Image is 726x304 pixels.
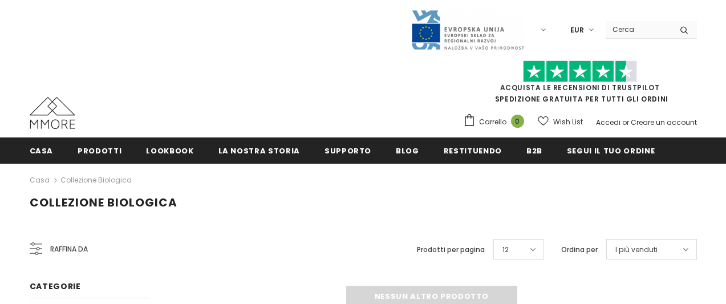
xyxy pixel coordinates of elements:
[30,173,50,187] a: Casa
[30,145,54,156] span: Casa
[596,117,620,127] a: Accedi
[146,137,193,163] a: Lookbook
[567,137,655,163] a: Segui il tuo ordine
[78,137,121,163] a: Prodotti
[526,137,542,163] a: B2B
[631,117,697,127] a: Creare un account
[622,117,629,127] span: or
[538,112,583,132] a: Wish List
[463,114,530,131] a: Carrello 0
[553,116,583,128] span: Wish List
[526,145,542,156] span: B2B
[325,137,371,163] a: supporto
[325,145,371,156] span: supporto
[570,25,584,36] span: EUR
[444,145,502,156] span: Restituendo
[567,145,655,156] span: Segui il tuo ordine
[511,115,524,128] span: 0
[444,137,502,163] a: Restituendo
[30,97,75,129] img: Casi MMORE
[30,194,177,210] span: Collezione biologica
[615,244,658,256] span: I più venduti
[500,83,660,92] a: Acquista le recensioni di TrustPilot
[479,116,506,128] span: Carrello
[417,244,485,256] label: Prodotti per pagina
[606,21,671,38] input: Search Site
[561,244,598,256] label: Ordina per
[411,9,525,51] img: Javni Razpis
[146,145,193,156] span: Lookbook
[396,145,419,156] span: Blog
[30,137,54,163] a: Casa
[30,281,81,292] span: Categorie
[50,243,88,256] span: Raffina da
[78,145,121,156] span: Prodotti
[396,137,419,163] a: Blog
[411,25,525,34] a: Javni Razpis
[463,66,697,104] span: SPEDIZIONE GRATUITA PER TUTTI GLI ORDINI
[523,60,637,83] img: Fidati di Pilot Stars
[60,175,132,185] a: Collezione biologica
[218,137,300,163] a: La nostra storia
[502,244,509,256] span: 12
[218,145,300,156] span: La nostra storia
